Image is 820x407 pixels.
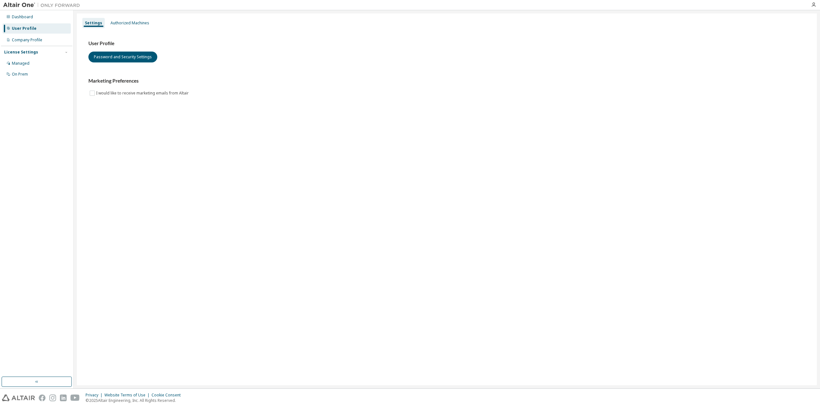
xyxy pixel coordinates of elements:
[12,37,42,43] div: Company Profile
[60,395,67,401] img: linkedin.svg
[49,395,56,401] img: instagram.svg
[4,50,38,55] div: License Settings
[86,398,184,403] p: © 2025 Altair Engineering, Inc. All Rights Reserved.
[88,40,805,47] h3: User Profile
[39,395,45,401] img: facebook.svg
[111,20,149,26] div: Authorized Machines
[85,20,102,26] div: Settings
[86,393,104,398] div: Privacy
[152,393,184,398] div: Cookie Consent
[96,89,190,97] label: I would like to receive marketing emails from Altair
[3,2,83,8] img: Altair One
[12,61,29,66] div: Managed
[70,395,80,401] img: youtube.svg
[104,393,152,398] div: Website Terms of Use
[12,14,33,20] div: Dashboard
[88,78,805,84] h3: Marketing Preferences
[2,395,35,401] img: altair_logo.svg
[12,26,37,31] div: User Profile
[88,52,157,62] button: Password and Security Settings
[12,72,28,77] div: On Prem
